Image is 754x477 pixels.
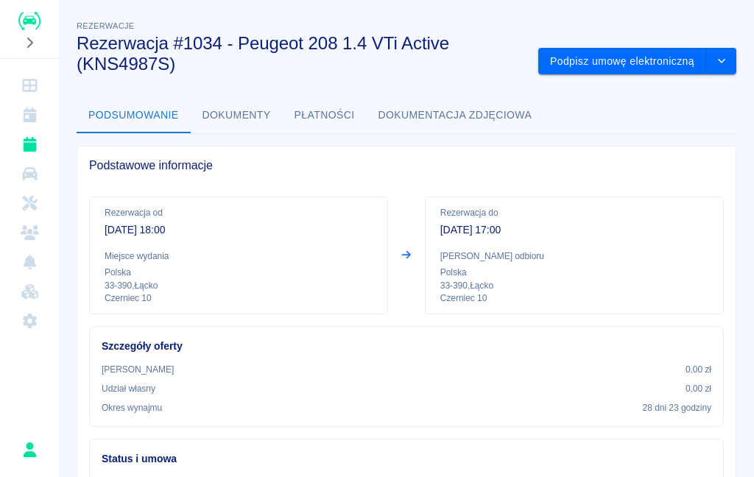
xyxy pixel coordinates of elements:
img: Renthelp [18,12,40,30]
button: Podsumowanie [77,98,191,133]
p: Udział własny [102,382,155,395]
p: 28 dni 23 godziny [643,401,711,414]
p: Polska [440,266,708,279]
p: [DATE] 17:00 [440,222,708,238]
h3: Rezerwacja #1034 - Peugeot 208 1.4 VTi Active (KNS4987S) [77,33,526,74]
a: Dashboard [6,71,53,100]
button: Rozwiń nawigację [18,33,40,52]
p: [PERSON_NAME] [102,363,174,376]
button: Płatności [283,98,367,133]
a: Kalendarz [6,100,53,130]
h6: Szczegóły oferty [102,339,711,354]
a: Klienci [6,218,53,247]
p: Okres wynajmu [102,401,162,414]
a: Rezerwacje [6,130,53,159]
span: Podstawowe informacje [89,158,724,173]
p: [PERSON_NAME] odbioru [440,250,708,263]
button: Dokumentacja zdjęciowa [367,98,544,133]
p: [DATE] 18:00 [105,222,373,238]
p: 33-390 , Łącko [440,279,708,292]
a: Powiadomienia [6,247,53,277]
span: Rezerwacje [77,21,134,30]
button: Karol Klag [14,434,45,465]
p: Polska [105,266,373,279]
a: Flota [6,159,53,188]
a: Ustawienia [6,306,53,336]
p: 0,00 zł [686,363,711,376]
p: Miejsce wydania [105,250,373,263]
h6: Status i umowa [102,451,711,467]
p: 0,00 zł [686,382,711,395]
button: drop-down [707,48,736,75]
a: Widget WWW [6,277,53,306]
p: 33-390 , Łącko [105,279,373,292]
p: Rezerwacja do [440,206,708,219]
a: Serwisy [6,188,53,218]
p: Czerniec 10 [440,292,708,305]
button: Podpisz umowę elektroniczną [538,48,707,75]
p: Czerniec 10 [105,292,373,305]
p: Rezerwacja od [105,206,373,219]
button: Dokumenty [191,98,283,133]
